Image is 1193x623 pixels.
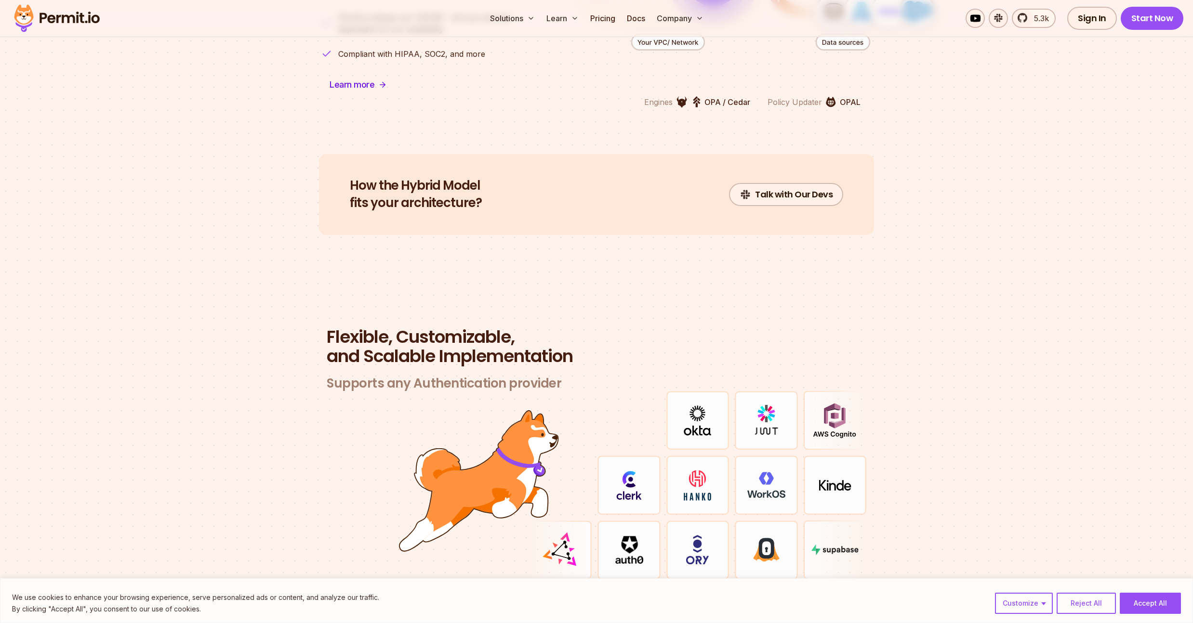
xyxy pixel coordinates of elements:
a: 5.3k [1012,9,1056,28]
button: Customize [995,593,1053,614]
a: Start Now [1121,7,1184,30]
span: Learn more [330,78,374,91]
h2: fits your architecture? [350,177,482,212]
p: OPAL [840,96,861,108]
p: Compliant with HIPAA, SOC2, and more [338,48,485,60]
h3: Supports any Authentication provider [327,376,866,391]
p: By clicking "Accept All", you consent to our use of cookies. [12,603,379,615]
span: How the Hybrid Model [350,177,482,195]
img: Permit logo [10,2,104,35]
span: 5.3k [1028,13,1049,24]
span: Flexible, Customizable, [327,327,866,347]
p: We use cookies to enhance your browsing experience, serve personalized ads or content, and analyz... [12,592,379,603]
a: Talk with Our Devs [729,183,843,206]
h2: and Scalable Implementation [327,327,866,366]
p: OPA / Cedar [704,96,750,108]
button: Accept All [1120,593,1181,614]
a: Pricing [586,9,619,28]
a: Sign In [1067,7,1117,30]
p: Policy Updater [768,96,822,108]
button: Company [653,9,707,28]
p: Engines [644,96,673,108]
button: Reject All [1057,593,1116,614]
button: Learn [543,9,583,28]
a: Learn more [319,73,398,96]
button: Solutions [486,9,539,28]
a: Docs [623,9,649,28]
